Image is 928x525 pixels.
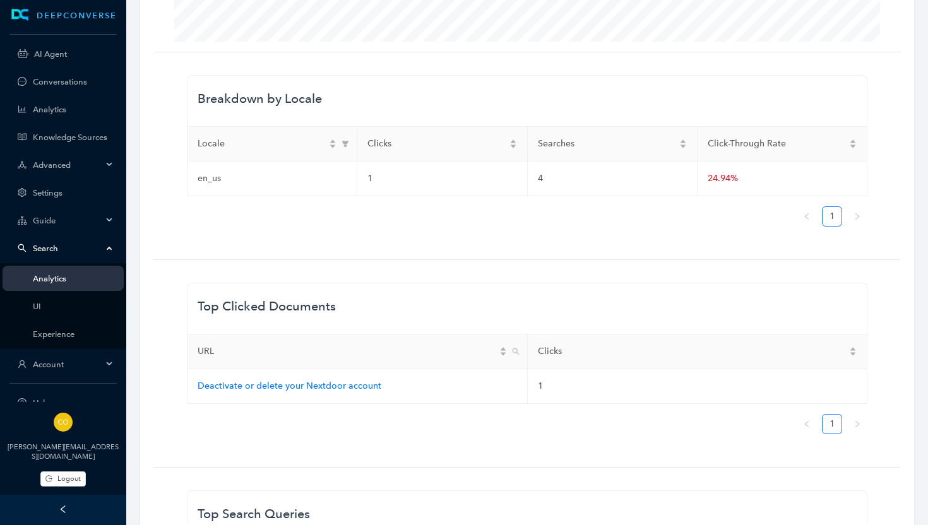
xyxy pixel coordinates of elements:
[512,348,520,355] span: search
[509,342,522,361] span: search
[18,398,27,407] span: question-circle
[528,369,868,404] td: 1
[357,127,527,162] th: Clicks
[198,86,857,106] h5: Breakdown by Locale
[822,206,842,227] li: 1
[198,380,381,391] a: Deactivate or delete your Nextdoor account
[33,360,102,369] span: Account
[187,334,528,369] th: URL
[803,420,811,428] span: left
[822,414,842,434] li: 1
[33,133,114,142] a: Knowledge Sources
[847,414,867,434] button: right
[54,413,73,432] img: 9bd6fc8dc59eafe68b94aecc33e6c356
[847,206,867,227] li: Next Page
[538,137,677,151] span: Searches
[18,160,27,169] span: deployment-unit
[854,213,861,220] span: right
[33,302,114,311] a: UI
[357,162,527,196] td: 1
[187,162,357,196] td: en_us
[198,293,857,314] h5: Top Clicked Documents
[797,206,817,227] button: left
[342,140,349,148] span: filter
[339,134,352,153] span: filter
[797,206,817,227] li: Previous Page
[528,127,698,162] th: Searches
[33,274,114,283] a: Analytics
[45,475,52,482] span: logout
[33,329,114,339] a: Experience
[40,471,86,487] button: Logout
[708,173,738,184] span: 24.94%
[803,213,811,220] span: left
[34,49,114,59] a: AI Agent
[823,207,842,226] a: 1
[198,137,326,151] span: Locale
[33,188,114,198] a: Settings
[18,360,27,369] span: user
[854,420,861,428] span: right
[33,216,102,225] span: Guide
[198,501,857,521] h5: Top Search Queries
[367,137,506,151] span: Clicks
[797,414,817,434] li: Previous Page
[528,162,698,196] td: 4
[187,127,357,162] th: Locale
[3,9,124,21] a: LogoDEEPCONVERSE
[823,415,842,434] a: 1
[33,160,102,170] span: Advanced
[528,334,868,369] th: Clicks
[847,414,867,434] li: Next Page
[698,127,867,162] th: Click-Through Rate
[18,244,27,252] span: search
[33,105,114,114] a: Analytics
[708,137,847,151] span: Click-Through Rate
[57,473,81,484] span: Logout
[538,345,847,358] span: Clicks
[33,244,102,253] span: Search
[33,77,114,86] a: Conversations
[847,206,867,227] button: right
[797,414,817,434] button: left
[198,345,497,358] span: URL
[33,398,114,408] span: Help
